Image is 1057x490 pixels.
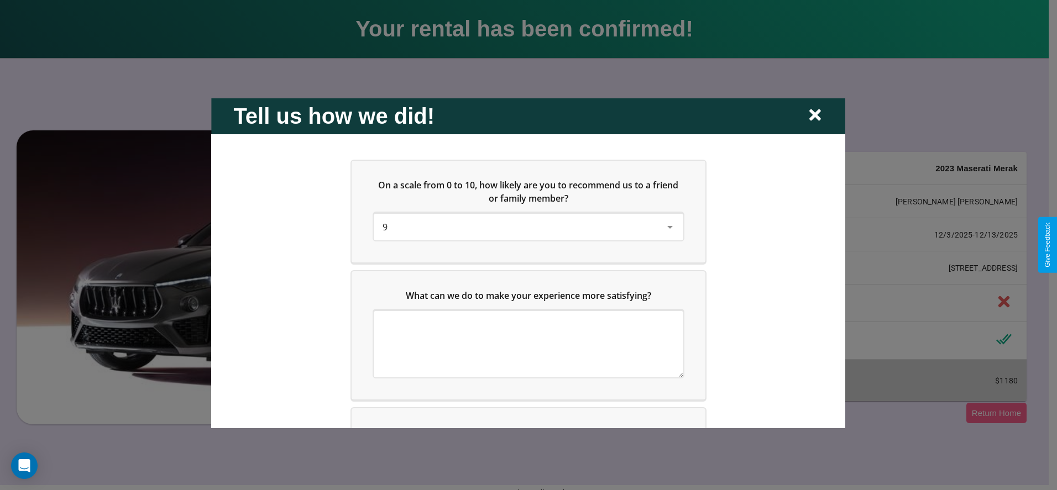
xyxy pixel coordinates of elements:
[352,160,705,262] div: On a scale from 0 to 10, how likely are you to recommend us to a friend or family member?
[374,178,683,204] h5: On a scale from 0 to 10, how likely are you to recommend us to a friend or family member?
[379,178,681,204] span: On a scale from 0 to 10, how likely are you to recommend us to a friend or family member?
[1044,223,1051,267] div: Give Feedback
[385,426,665,438] span: Which of the following features do you value the most in a vehicle?
[383,220,388,233] span: 9
[374,213,683,240] div: On a scale from 0 to 10, how likely are you to recommend us to a friend or family member?
[11,452,38,479] div: Open Intercom Messenger
[233,103,435,128] h2: Tell us how we did!
[406,289,651,301] span: What can we do to make your experience more satisfying?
